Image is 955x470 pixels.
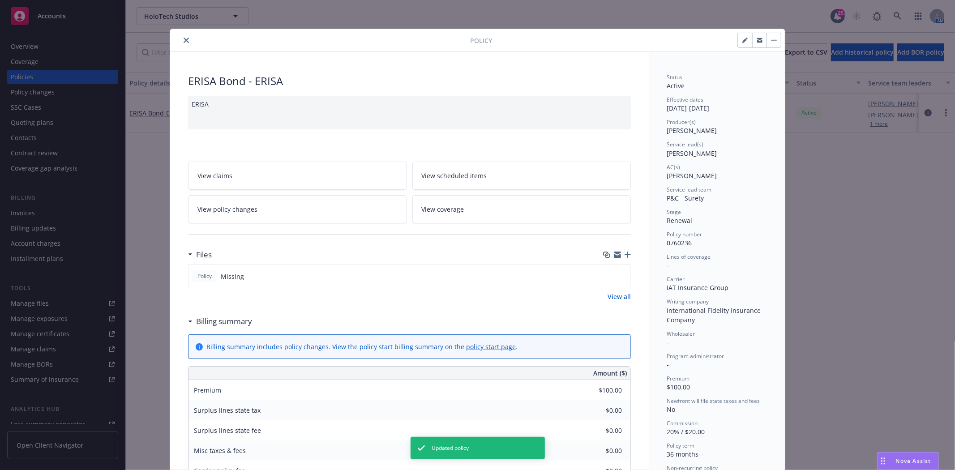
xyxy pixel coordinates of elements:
[667,352,724,360] span: Program administrator
[412,195,631,223] a: View coverage
[569,424,627,437] input: 0.00
[667,427,705,436] span: 20% / $20.00
[188,316,252,327] div: Billing summary
[569,384,627,397] input: 0.00
[667,186,711,193] span: Service lead team
[667,118,696,126] span: Producer(s)
[188,249,212,261] div: Files
[667,405,675,414] span: No
[667,163,680,171] span: AC(s)
[667,375,689,382] span: Premium
[466,342,516,351] a: policy start page
[667,73,682,81] span: Status
[196,316,252,327] h3: Billing summary
[608,292,631,301] a: View all
[197,171,232,180] span: View claims
[667,383,690,391] span: $100.00
[196,249,212,261] h3: Files
[667,275,685,283] span: Carrier
[432,444,469,452] span: Updated policy
[569,404,627,417] input: 0.00
[667,194,704,202] span: P&C - Surety
[667,126,717,135] span: [PERSON_NAME]
[412,162,631,190] a: View scheduled items
[667,208,681,216] span: Stage
[667,96,703,103] span: Effective dates
[667,96,767,113] div: [DATE] - [DATE]
[667,239,692,247] span: 0760236
[667,171,717,180] span: [PERSON_NAME]
[221,272,244,281] span: Missing
[667,261,669,269] span: -
[896,457,931,465] span: Nova Assist
[667,231,702,238] span: Policy number
[667,330,695,338] span: Wholesaler
[667,298,709,305] span: Writing company
[188,73,631,89] div: ERISA Bond - ERISA
[667,397,760,405] span: Newfront will file state taxes and fees
[181,35,192,46] button: close
[667,306,762,324] span: International Fidelity Insurance Company
[667,442,694,449] span: Policy term
[667,360,669,369] span: -
[470,36,492,45] span: Policy
[196,272,214,280] span: Policy
[667,216,692,225] span: Renewal
[194,446,246,455] span: Misc taxes & fees
[194,426,261,435] span: Surplus lines state fee
[667,81,685,90] span: Active
[206,342,518,351] div: Billing summary includes policy changes. View the policy start billing summary on the .
[667,149,717,158] span: [PERSON_NAME]
[188,195,407,223] a: View policy changes
[877,452,939,470] button: Nova Assist
[667,141,703,148] span: Service lead(s)
[667,338,669,346] span: -
[569,444,627,457] input: 0.00
[667,253,711,261] span: Lines of coverage
[194,386,221,394] span: Premium
[422,205,464,214] span: View coverage
[667,419,698,427] span: Commission
[667,450,698,458] span: 36 months
[197,205,257,214] span: View policy changes
[593,368,627,378] span: Amount ($)
[422,171,487,180] span: View scheduled items
[878,453,889,470] div: Drag to move
[188,162,407,190] a: View claims
[188,96,631,129] div: ERISA
[194,406,261,414] span: Surplus lines state tax
[667,283,728,292] span: IAT Insurance Group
